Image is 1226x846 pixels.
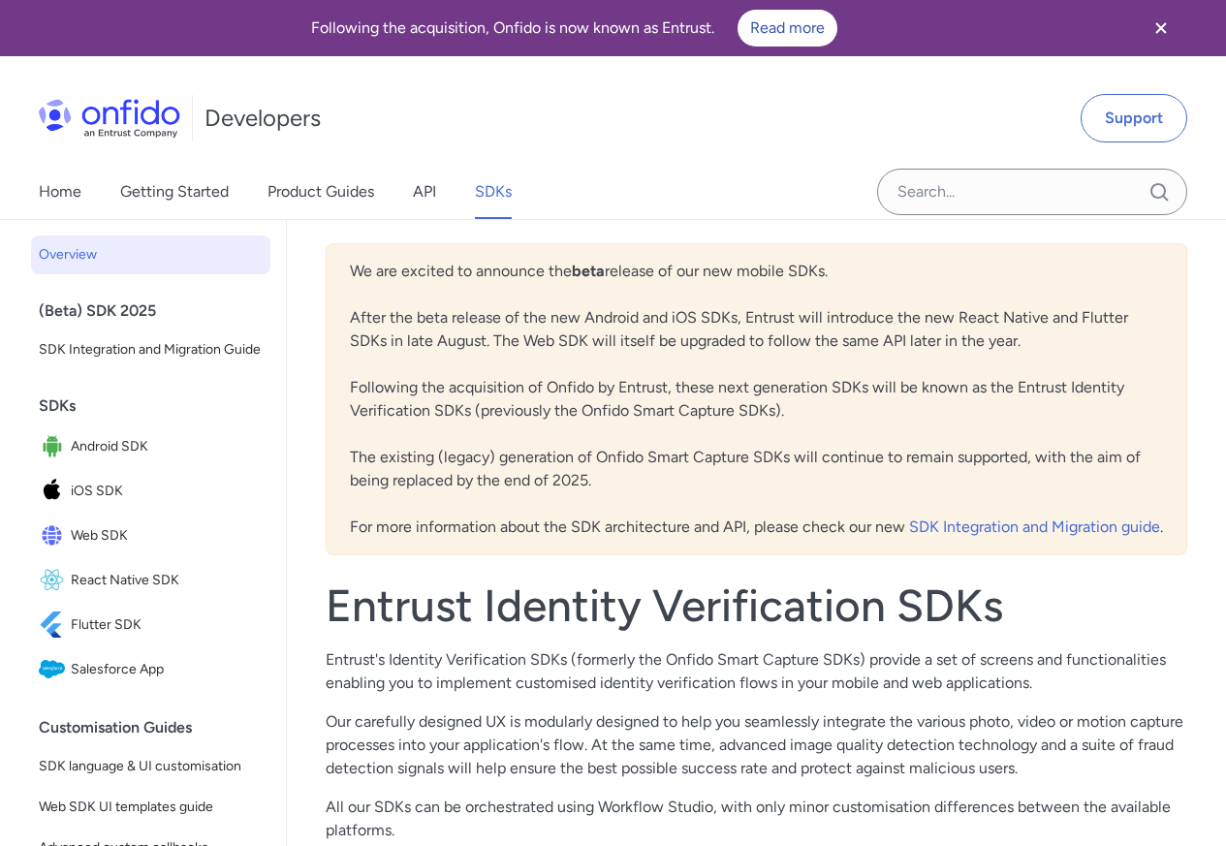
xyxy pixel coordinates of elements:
[31,747,270,786] a: SDK language & UI customisation
[39,165,81,219] a: Home
[39,611,71,639] img: IconFlutter SDK
[71,611,263,639] span: Flutter SDK
[31,604,270,646] a: IconFlutter SDKFlutter SDK
[738,10,837,47] a: Read more
[39,796,263,819] span: Web SDK UI templates guide
[326,579,1187,633] h1: Entrust Identity Verification SDKs
[267,165,374,219] a: Product Guides
[31,425,270,468] a: IconAndroid SDKAndroid SDK
[39,99,180,138] img: Onfido Logo
[39,478,71,505] img: IconiOS SDK
[31,648,270,691] a: IconSalesforce AppSalesforce App
[909,517,1160,536] a: SDK Integration and Migration guide
[31,330,270,369] a: SDK Integration and Migration Guide
[71,433,263,460] span: Android SDK
[204,103,321,134] h1: Developers
[31,788,270,827] a: Web SDK UI templates guide
[475,165,512,219] a: SDKs
[326,796,1187,842] p: All our SDKs can be orchestrated using Workflow Studio, with only minor customisation differences...
[1149,16,1173,40] svg: Close banner
[326,710,1187,780] p: Our carefully designed UX is modularly designed to help you seamlessly integrate the various phot...
[71,656,263,683] span: Salesforce App
[31,235,270,274] a: Overview
[31,515,270,557] a: IconWeb SDKWeb SDK
[71,478,263,505] span: iOS SDK
[71,522,263,549] span: Web SDK
[71,567,263,594] span: React Native SDK
[39,338,263,361] span: SDK Integration and Migration Guide
[39,567,71,594] img: IconReact Native SDK
[413,165,436,219] a: API
[31,559,270,602] a: IconReact Native SDKReact Native SDK
[39,708,278,747] div: Customisation Guides
[39,243,263,266] span: Overview
[39,656,71,683] img: IconSalesforce App
[39,433,71,460] img: IconAndroid SDK
[572,262,605,280] b: beta
[39,755,263,778] span: SDK language & UI customisation
[39,522,71,549] img: IconWeb SDK
[326,648,1187,695] p: Entrust's Identity Verification SDKs (formerly the Onfido Smart Capture SDKs) provide a set of sc...
[1081,94,1187,142] a: Support
[31,470,270,513] a: IconiOS SDKiOS SDK
[877,169,1187,215] input: Onfido search input field
[23,10,1125,47] div: Following the acquisition, Onfido is now known as Entrust.
[39,387,278,425] div: SDKs
[1125,4,1197,52] button: Close banner
[120,165,229,219] a: Getting Started
[39,292,278,330] div: (Beta) SDK 2025
[326,243,1187,555] div: We are excited to announce the release of our new mobile SDKs. After the beta release of the new ...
